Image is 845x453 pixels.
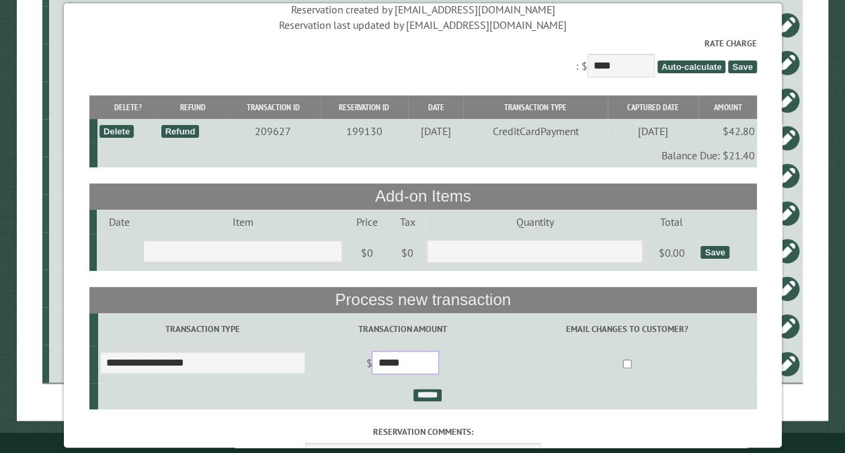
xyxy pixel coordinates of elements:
td: Quantity [424,210,644,234]
label: Transaction Type [99,323,305,335]
div: T2 [54,131,157,145]
td: 209627 [227,119,319,143]
div: A12 [54,244,157,257]
th: Captured Date [607,95,698,119]
span: Save [728,60,756,73]
div: Refund [161,125,199,138]
th: Delete? [97,95,159,119]
td: $0.00 [644,234,698,272]
th: Refund [159,95,227,119]
div: D10 [54,282,157,295]
td: Price [344,210,389,234]
div: C4 [54,206,157,220]
td: $ [307,345,497,383]
div: Delete [99,125,133,138]
div: B6 [54,169,157,182]
div: Reservation last updated by [EMAIL_ADDRESS][DOMAIN_NAME] [89,17,756,32]
th: Amount [698,95,756,119]
td: Item [141,210,344,234]
th: Process new transaction [89,287,756,313]
th: Transaction Type [463,95,607,119]
th: Date [408,95,463,119]
td: Date [96,210,140,234]
label: Rate Charge [89,37,756,50]
td: 199130 [319,119,408,143]
th: Add-on Items [89,183,756,209]
label: Reservation comments: [89,425,756,438]
td: Tax [389,210,424,234]
div: Reservation created by [EMAIL_ADDRESS][DOMAIN_NAME] [89,2,756,17]
label: Transaction Amount [309,323,495,335]
div: C2 [54,56,157,69]
div: T1 [54,319,157,333]
td: $0 [389,234,424,272]
td: Balance Due: $21.40 [97,143,756,167]
th: Reservation ID [319,95,408,119]
label: Email changes to customer? [499,323,754,335]
span: Auto-calculate [657,60,725,73]
td: CreditCardPayment [463,119,607,143]
td: Total [644,210,698,234]
td: [DATE] [607,119,698,143]
div: : $ [89,37,756,81]
td: $0 [344,234,389,272]
td: $42.80 [698,119,756,143]
div: A7 [54,93,157,107]
div: D8 [54,357,157,370]
th: Transaction ID [227,95,319,119]
div: Save [700,246,729,259]
td: [DATE] [408,119,463,143]
div: A3 [54,18,157,32]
